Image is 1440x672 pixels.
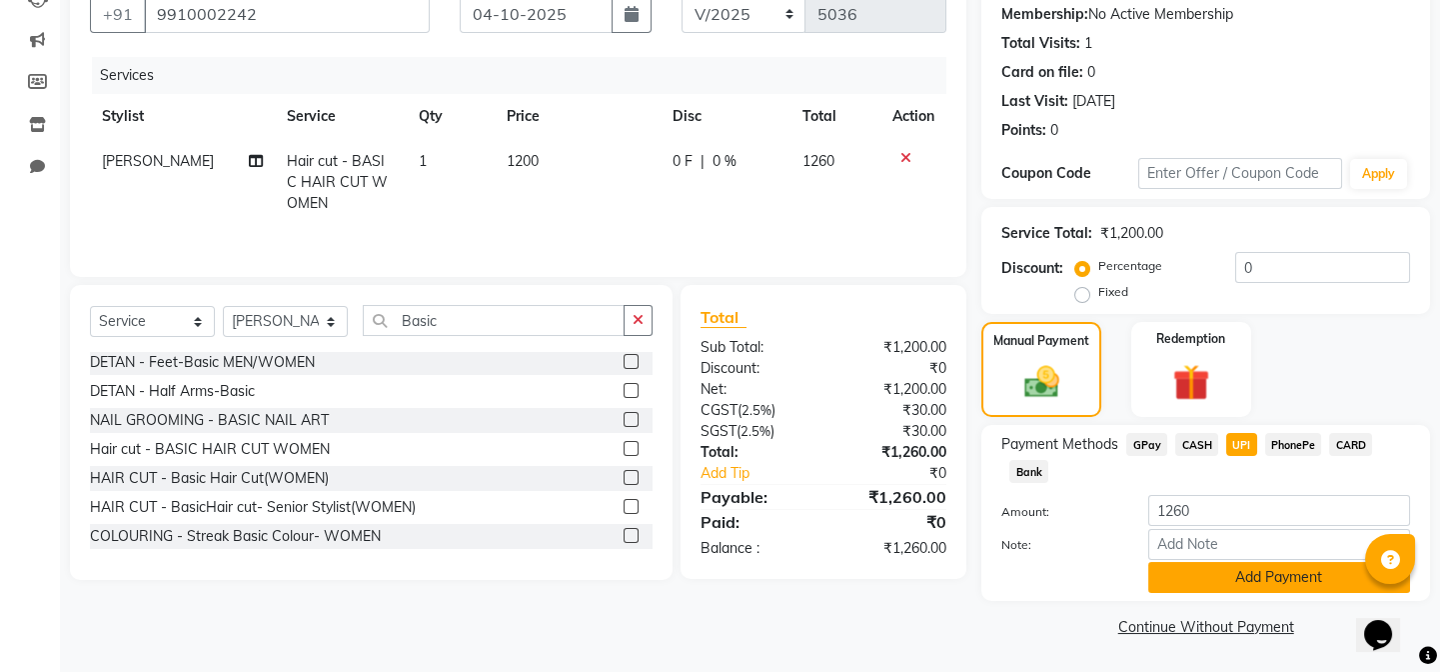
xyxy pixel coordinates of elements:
div: Net: [686,379,823,400]
span: 0 F [673,151,693,172]
div: Card on file: [1001,62,1083,83]
div: COLOURING - Streak Basic Colour- WOMEN [90,526,381,547]
div: HAIR CUT - BasicHair cut- Senior Stylist(WOMEN) [90,497,416,518]
a: Add Tip [686,463,846,484]
div: Points: [1001,120,1046,141]
th: Service [275,94,407,139]
span: Bank [1009,460,1048,483]
span: 1260 [802,152,834,170]
span: 2.5% [740,423,770,439]
div: ( ) [686,421,823,442]
div: ₹0 [846,463,961,484]
span: UPI [1226,433,1257,456]
th: Price [495,94,662,139]
div: HAIR CUT - Basic Hair Cut(WOMEN) [90,468,329,489]
button: Add Payment [1148,562,1410,593]
div: ₹1,260.00 [823,538,961,559]
div: DETAN - Half Arms-Basic [90,381,255,402]
img: _cash.svg [1013,362,1070,402]
img: _gift.svg [1161,360,1221,406]
input: Enter Offer / Coupon Code [1138,158,1342,189]
th: Total [790,94,880,139]
th: Disc [661,94,790,139]
div: ₹30.00 [823,400,961,421]
div: ₹0 [823,510,961,534]
span: CASH [1175,433,1218,456]
span: CARD [1329,433,1372,456]
div: Discount: [1001,258,1063,279]
div: Total Visits: [1001,33,1080,54]
div: Service Total: [1001,223,1092,244]
span: GPay [1126,433,1167,456]
div: Paid: [686,510,823,534]
span: CGST [701,401,737,419]
div: Membership: [1001,4,1088,25]
div: ₹0 [823,358,961,379]
span: 2.5% [741,402,771,418]
div: ₹1,260.00 [823,442,961,463]
label: Manual Payment [993,332,1089,350]
label: Amount: [986,503,1132,521]
div: 0 [1087,62,1095,83]
span: | [701,151,705,172]
div: ₹1,260.00 [823,485,961,509]
div: 1 [1084,33,1092,54]
span: PhonePe [1265,433,1322,456]
div: ₹1,200.00 [1100,223,1163,244]
span: Payment Methods [1001,434,1118,455]
input: Add Note [1148,529,1410,560]
div: Payable: [686,485,823,509]
div: ₹1,200.00 [823,337,961,358]
span: [PERSON_NAME] [102,152,214,170]
div: ( ) [686,400,823,421]
div: Hair cut - BASIC HAIR CUT WOMEN [90,439,330,460]
th: Action [880,94,946,139]
label: Percentage [1098,257,1162,275]
div: ₹1,200.00 [823,379,961,400]
div: Balance : [686,538,823,559]
th: Stylist [90,94,275,139]
div: Discount: [686,358,823,379]
span: Total [701,307,746,328]
span: Hair cut - BASIC HAIR CUT WOMEN [287,152,388,212]
label: Redemption [1156,330,1225,348]
iframe: chat widget [1356,592,1420,652]
div: No Active Membership [1001,4,1410,25]
div: Coupon Code [1001,163,1137,184]
input: Amount [1148,495,1410,526]
label: Fixed [1098,283,1128,301]
div: Sub Total: [686,337,823,358]
label: Note: [986,536,1132,554]
span: 0 % [713,151,736,172]
a: Continue Without Payment [985,617,1426,638]
div: 0 [1050,120,1058,141]
div: Services [92,57,961,94]
div: Total: [686,442,823,463]
div: DETAN - Feet-Basic MEN/WOMEN [90,352,315,373]
span: 1 [419,152,427,170]
span: 1200 [507,152,539,170]
button: Apply [1350,159,1407,189]
input: Search or Scan [363,305,625,336]
th: Qty [407,94,495,139]
span: SGST [701,422,736,440]
div: ₹30.00 [823,421,961,442]
div: Last Visit: [1001,91,1068,112]
div: NAIL GROOMING - BASIC NAIL ART [90,410,329,431]
div: [DATE] [1072,91,1115,112]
